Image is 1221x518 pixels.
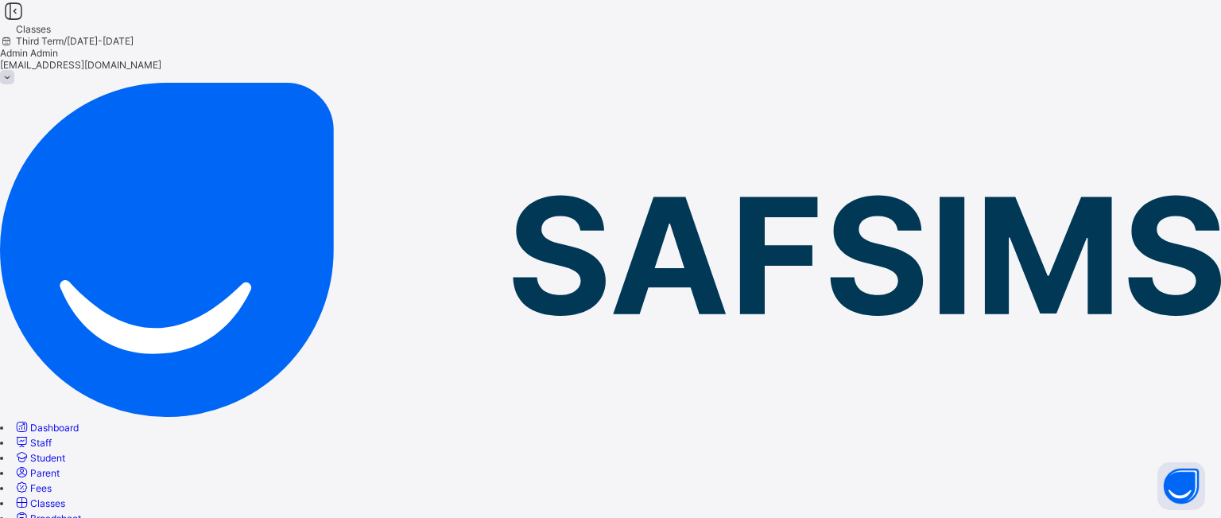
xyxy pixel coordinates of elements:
a: Fees [14,482,52,494]
span: Student [30,452,65,464]
a: Classes [14,497,65,509]
span: Classes [30,497,65,509]
span: Staff [30,437,52,449]
span: Classes [16,23,51,35]
span: Parent [30,467,60,479]
a: Staff [14,437,52,449]
span: Fees [30,482,52,494]
button: Open asap [1157,462,1205,510]
a: Dashboard [14,422,79,434]
a: Parent [14,467,60,479]
span: Dashboard [30,422,79,434]
a: Student [14,452,65,464]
